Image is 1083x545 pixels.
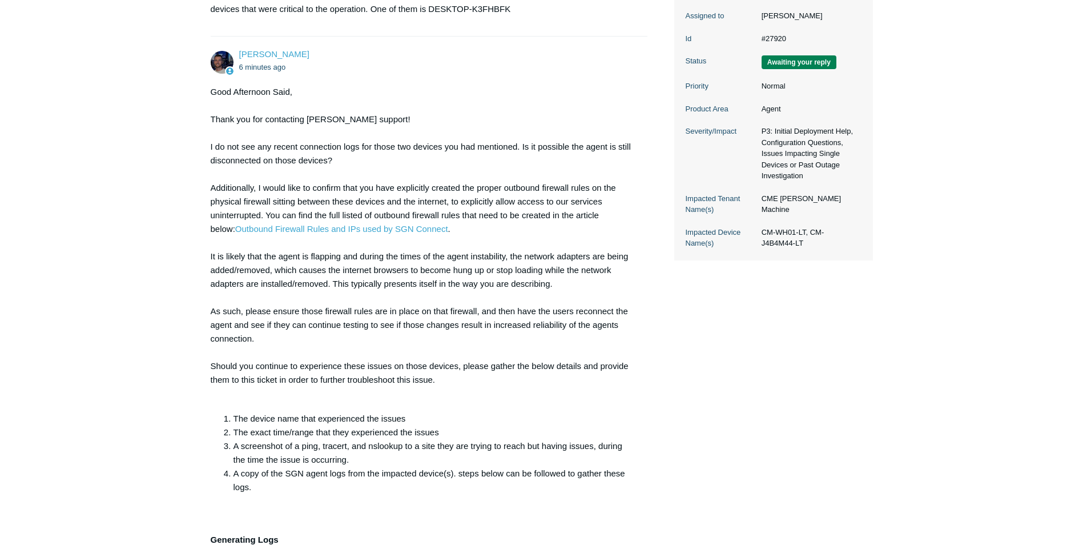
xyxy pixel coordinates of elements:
[756,227,861,249] dd: CM-WH01-LT, CM-J4B4M44-LT
[211,535,279,544] strong: Generating Logs
[756,103,861,115] dd: Agent
[756,81,861,92] dd: Normal
[233,439,637,467] li: A screenshot of a ping, tracert, and nslookup to a site they are trying to reach but having issue...
[239,49,309,59] a: [PERSON_NAME]
[686,103,756,115] dt: Product Area
[756,33,861,45] dd: #27920
[762,55,836,69] span: We are waiting for you to respond
[233,426,637,439] li: The exact time/range that they experienced the issues
[686,227,756,249] dt: Impacted Device Name(s)
[233,467,637,494] li: A copy of the SGN agent logs from the impacted device(s). steps below can be followed to gather t...
[233,412,637,426] li: The device name that experienced the issues
[686,81,756,92] dt: Priority
[239,63,286,71] time: 09/04/2025, 11:26
[686,33,756,45] dt: Id
[686,55,756,67] dt: Status
[756,10,861,22] dd: [PERSON_NAME]
[756,193,861,215] dd: CME [PERSON_NAME] Machine
[686,193,756,215] dt: Impacted Tenant Name(s)
[686,10,756,22] dt: Assigned to
[686,126,756,137] dt: Severity/Impact
[235,224,448,234] a: Outbound Firewall Rules and IPs used by SGN Connect
[239,49,309,59] span: Connor Davis
[756,126,861,182] dd: P3: Initial Deployment Help, Configuration Questions, Issues Impacting Single Devices or Past Out...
